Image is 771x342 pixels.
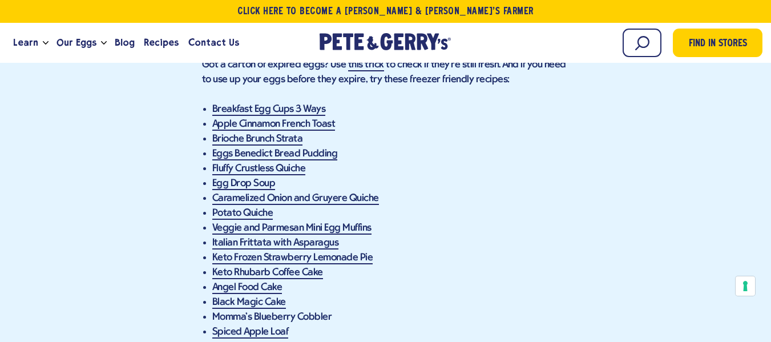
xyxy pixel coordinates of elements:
[115,35,135,50] span: Blog
[348,59,384,71] a: this trick
[212,104,326,116] a: Breakfast Egg Cups 3 Ways
[673,29,762,57] a: Find in Stores
[188,35,239,50] span: Contact Us
[212,297,286,309] a: Black Magic Cake
[13,35,38,50] span: Learn
[623,29,661,57] input: Search
[43,41,49,45] button: Open the dropdown menu for Learn
[56,35,96,50] span: Our Eggs
[212,208,273,220] a: Potato Quiche
[212,223,372,235] a: Veggie and Parmesan Mini Egg Muffins
[212,238,339,250] a: Italian Frittata with Asparagus
[212,148,338,160] a: Eggs Benedict Bread Pudding
[212,252,373,264] a: Keto Frozen Strawberry Lemonade Pie
[9,27,43,58] a: Learn
[212,327,289,339] a: Spiced Apple Loaf
[212,163,306,175] a: Fluffy Crustless Quiche
[212,267,323,279] a: Keto Rhubarb Coffee Cake
[184,27,244,58] a: Contact Us
[212,312,332,324] a: Momma’s Blueberry Cobbler
[139,27,183,58] a: Recipes
[212,134,303,146] a: Brioche Brunch Strata
[689,37,747,52] span: Find in Stores
[52,27,101,58] a: Our Eggs
[212,178,276,190] a: Egg Drop Soup
[736,276,755,296] button: Your consent preferences for tracking technologies
[212,282,282,294] a: Angel Food Cake
[202,58,570,87] p: Got a carton of expired eggs? Use to check if they're still fresh. And if you need to use up your...
[101,41,107,45] button: Open the dropdown menu for Our Eggs
[212,119,336,131] a: Apple Cinnamon French Toast
[144,35,179,50] span: Recipes
[212,193,379,205] a: Caramelized Onion and Gruyere Quiche
[110,27,139,58] a: Blog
